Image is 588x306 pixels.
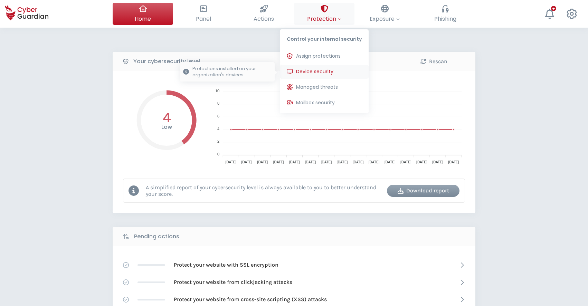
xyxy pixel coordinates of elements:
[296,68,333,75] span: Device security
[280,29,369,46] p: Control your internal security
[296,84,338,91] span: Managed threats
[321,160,332,164] tspan: [DATE]
[296,52,341,60] span: Assign protections
[226,160,237,164] tspan: [DATE]
[337,160,348,164] tspan: [DATE]
[307,15,341,23] span: Protection
[217,152,219,156] tspan: 0
[385,160,396,164] tspan: [DATE]
[273,160,284,164] tspan: [DATE]
[241,160,253,164] tspan: [DATE]
[280,65,369,79] button: Device securityProtections installed on your organization's devices.
[403,57,465,66] div: Rescan
[305,160,316,164] tspan: [DATE]
[133,57,200,66] b: Your cybersecurity level
[196,15,211,23] span: Panel
[174,261,278,269] p: Protect your website with SSL encryption
[280,96,369,110] button: Mailbox security
[551,6,556,11] div: +
[174,278,292,286] p: Protect your website from clickjacking attacks
[135,15,151,23] span: Home
[217,139,219,143] tspan: 2
[173,3,234,25] button: Panel
[113,3,173,25] button: Home
[280,49,369,63] button: Assign protections
[215,89,219,93] tspan: 10
[217,127,219,131] tspan: 4
[432,160,443,164] tspan: [DATE]
[289,160,300,164] tspan: [DATE]
[257,160,268,164] tspan: [DATE]
[448,160,459,164] tspan: [DATE]
[434,15,456,23] span: Phishing
[387,185,459,197] button: Download report
[398,55,470,67] button: Rescan
[369,160,380,164] tspan: [DATE]
[294,3,354,25] button: ProtectionControl your internal securityAssign protectionsDevice securityProtections installed on...
[392,187,454,195] div: Download report
[217,114,219,118] tspan: 6
[415,3,475,25] button: Phishing
[416,160,427,164] tspan: [DATE]
[354,3,415,25] button: Exposure
[400,160,411,164] tspan: [DATE]
[192,66,271,78] p: Protections installed on your organization's devices.
[134,232,179,241] b: Pending actions
[234,3,294,25] button: Actions
[254,15,274,23] span: Actions
[296,99,335,106] span: Mailbox security
[217,101,219,105] tspan: 8
[146,184,382,197] p: A simplified report of your cybersecurity level is always available to you to better understand y...
[353,160,364,164] tspan: [DATE]
[280,80,369,94] button: Managed threats
[174,296,327,303] p: Protect your website from cross-site scripting (XSS) attacks
[370,15,400,23] span: Exposure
